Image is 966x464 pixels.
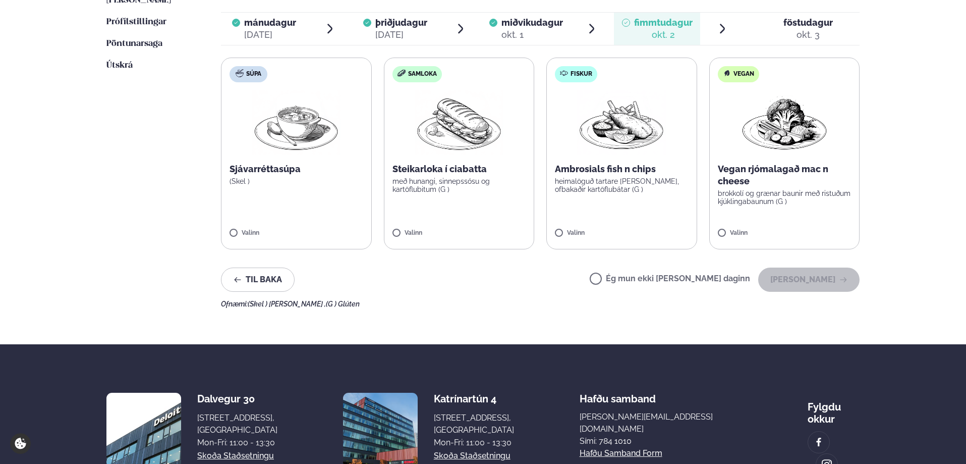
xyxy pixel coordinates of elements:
[248,300,326,308] span: (Skel ) [PERSON_NAME] ,
[375,29,427,41] div: [DATE]
[813,437,824,448] img: image alt
[397,70,406,77] img: sandwich-new-16px.svg
[375,17,427,28] span: þriðjudagur
[808,393,860,425] div: Fylgdu okkur
[106,16,166,28] a: Prófílstillingar
[106,60,133,72] a: Útskrá
[415,90,503,155] img: Panini.png
[501,17,563,28] span: miðvikudagur
[783,17,833,28] span: föstudagur
[326,300,360,308] span: (G ) Glúten
[555,177,689,193] p: heimalöguð tartare [PERSON_NAME], ofbakaðir kartöflubátar (G )
[580,411,742,435] a: [PERSON_NAME][EMAIL_ADDRESS][DOMAIN_NAME]
[106,61,133,70] span: Útskrá
[758,268,860,292] button: [PERSON_NAME]
[252,90,340,155] img: Soup.png
[808,432,829,453] a: image alt
[718,189,851,205] p: brokkolí og grænar baunir með ristuðum kjúklingabaunum (G )
[723,69,731,77] img: Vegan.svg
[434,437,514,449] div: Mon-Fri: 11:00 - 13:30
[230,163,363,175] p: Sjávarréttasúpa
[434,412,514,436] div: [STREET_ADDRESS], [GEOGRAPHIC_DATA]
[783,29,833,41] div: okt. 3
[106,39,162,48] span: Pöntunarsaga
[10,433,31,454] a: Cookie settings
[580,447,662,459] a: Hafðu samband form
[106,18,166,26] span: Prófílstillingar
[740,90,829,155] img: Vegan.png
[221,300,860,308] div: Ofnæmi:
[434,393,514,405] div: Katrínartún 4
[634,17,693,28] span: fimmtudagur
[580,435,742,447] p: Sími: 784 1010
[221,268,295,292] button: Til baka
[392,163,526,175] p: Steikarloka í ciabatta
[718,163,851,187] p: Vegan rjómalagað mac n cheese
[392,177,526,193] p: með hunangi, sinnepssósu og kartöflubitum (G )
[106,38,162,50] a: Pöntunarsaga
[733,70,754,78] span: Vegan
[577,90,666,155] img: Fish-Chips.png
[555,163,689,175] p: Ambrosials fish n chips
[197,450,274,462] a: Skoða staðsetningu
[571,70,592,78] span: Fiskur
[230,177,363,185] p: (Skel )
[434,450,510,462] a: Skoða staðsetningu
[246,70,261,78] span: Súpa
[580,385,656,405] span: Hafðu samband
[560,69,568,77] img: fish.svg
[244,29,296,41] div: [DATE]
[244,17,296,28] span: mánudagur
[236,69,244,77] img: soup.svg
[408,70,437,78] span: Samloka
[197,393,277,405] div: Dalvegur 30
[501,29,563,41] div: okt. 1
[634,29,693,41] div: okt. 2
[197,412,277,436] div: [STREET_ADDRESS], [GEOGRAPHIC_DATA]
[197,437,277,449] div: Mon-Fri: 11:00 - 13:30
